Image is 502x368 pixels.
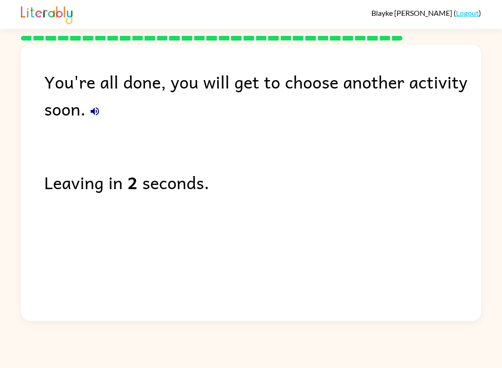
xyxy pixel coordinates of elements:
img: Literably [21,4,73,24]
b: 2 [127,169,138,196]
div: You're all done, you will get to choose another activity soon. [44,68,481,122]
a: Logout [456,8,479,17]
div: ( ) [371,8,481,17]
span: Blayke [PERSON_NAME] [371,8,454,17]
div: Leaving in seconds. [44,169,481,196]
